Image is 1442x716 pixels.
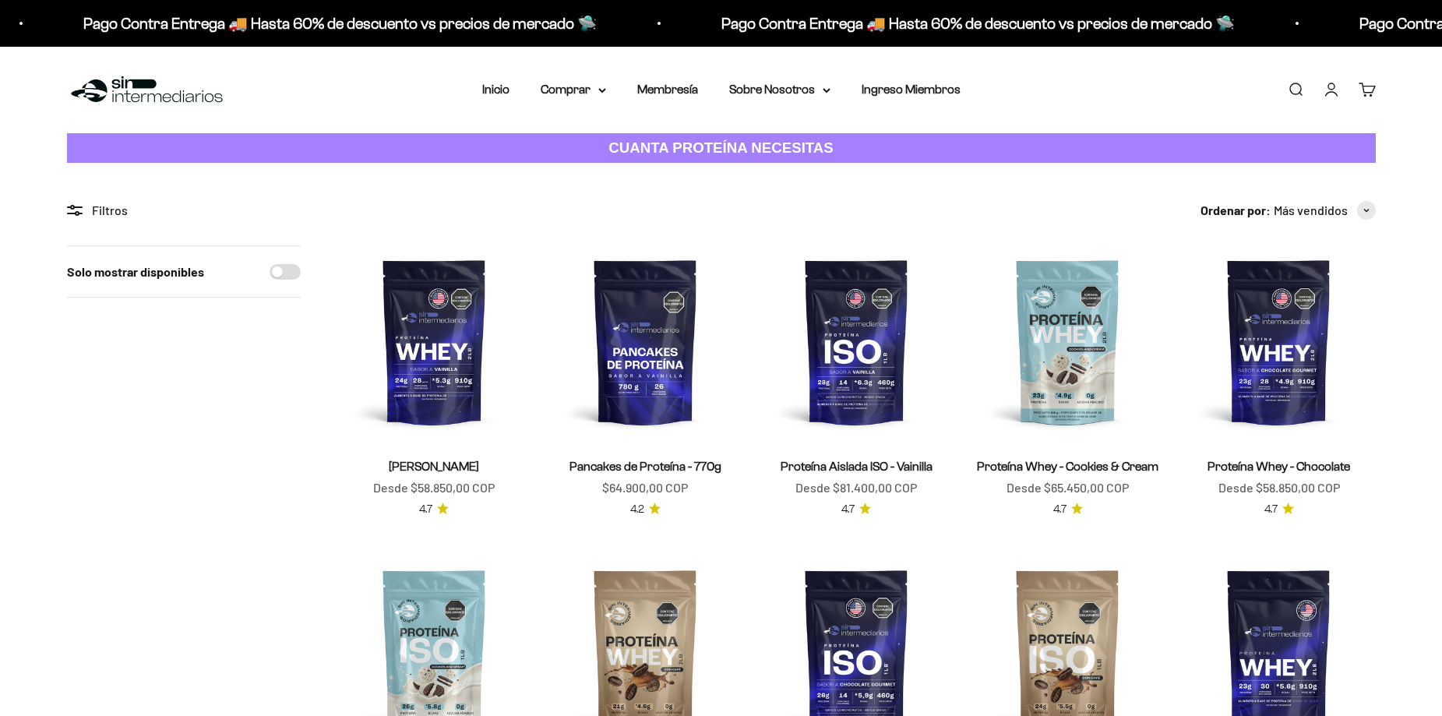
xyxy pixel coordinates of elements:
a: CUANTA PROTEÍNA NECESITAS [67,133,1376,164]
span: Más vendidos [1274,200,1348,220]
sale-price: Desde $58.850,00 COP [1218,478,1340,498]
sale-price: Desde $81.400,00 COP [795,478,917,498]
a: Pancakes de Proteína - 770g [569,460,721,473]
a: 4.74.7 de 5.0 estrellas [841,501,871,518]
span: Ordenar por: [1200,200,1271,220]
summary: Comprar [541,79,606,100]
span: 4.7 [1053,501,1067,518]
div: Filtros [67,200,301,220]
span: 4.7 [419,501,432,518]
a: 4.74.7 de 5.0 estrellas [1053,501,1083,518]
p: Pago Contra Entrega 🚚 Hasta 60% de descuento vs precios de mercado 🛸 [707,11,1220,36]
a: [PERSON_NAME] [389,460,479,473]
a: 4.74.7 de 5.0 estrellas [419,501,449,518]
a: Proteína Whey - Cookies & Cream [977,460,1158,473]
a: Inicio [482,83,509,96]
a: Proteína Whey - Chocolate [1208,460,1350,473]
sale-price: Desde $65.450,00 COP [1007,478,1129,498]
a: Membresía [637,83,698,96]
p: Pago Contra Entrega 🚚 Hasta 60% de descuento vs precios de mercado 🛸 [69,11,582,36]
strong: CUANTA PROTEÍNA NECESITAS [608,139,834,156]
button: Más vendidos [1274,200,1376,220]
label: Solo mostrar disponibles [67,262,204,282]
span: 4.7 [841,501,855,518]
a: 4.74.7 de 5.0 estrellas [1264,501,1294,518]
sale-price: Desde $58.850,00 COP [373,478,495,498]
sale-price: $64.900,00 COP [602,478,688,498]
a: Proteína Aislada ISO - Vainilla [781,460,933,473]
span: 4.7 [1264,501,1278,518]
a: Ingreso Miembros [862,83,961,96]
span: 4.2 [630,501,644,518]
a: 4.24.2 de 5.0 estrellas [630,501,661,518]
summary: Sobre Nosotros [729,79,830,100]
